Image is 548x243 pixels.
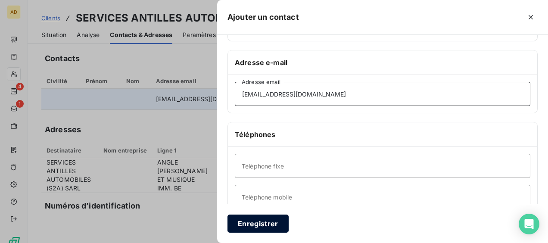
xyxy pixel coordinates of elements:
[227,215,289,233] button: Enregistrer
[235,185,530,209] input: placeholder
[235,57,530,68] h6: Adresse e-mail
[227,11,299,23] h5: Ajouter un contact
[235,82,530,106] input: placeholder
[235,129,530,140] h6: Téléphones
[519,214,539,234] div: Open Intercom Messenger
[235,154,530,178] input: placeholder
